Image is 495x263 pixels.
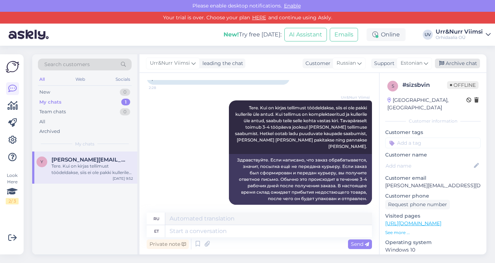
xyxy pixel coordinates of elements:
[121,99,130,106] div: 1
[235,105,368,149] span: Tere. Kui on kirjas tellimust töödeldakse, siis ei ole pakki kullerile üle antud. Kui tellimus on...
[6,60,19,74] img: Askly Logo
[385,229,481,236] p: See more ...
[74,75,87,84] div: Web
[385,192,481,200] p: Customer phone
[343,205,370,210] span: Seen ✓ 9:52
[303,60,330,67] div: Customer
[39,128,60,135] div: Archived
[385,174,481,182] p: Customer email
[6,198,19,204] div: 2 / 3
[154,225,159,237] div: et
[435,59,480,68] div: Archive chat
[282,3,303,9] span: Enable
[337,59,356,67] span: Russian
[385,138,481,148] input: Add a tag
[200,60,243,67] div: leading the chat
[120,89,130,96] div: 0
[385,151,481,159] p: Customer name
[386,162,472,170] input: Add name
[402,81,447,89] div: # sizsbvin
[284,28,327,41] button: AI Assistant
[6,172,19,204] div: Look Here
[120,108,130,115] div: 0
[147,239,189,249] div: Private note
[114,75,132,84] div: Socials
[447,81,479,89] span: Offline
[385,212,481,220] p: Visited pages
[224,30,281,39] div: Try free [DATE]:
[385,129,481,136] p: Customer tags
[150,59,190,67] span: Urr&Nurr Viimsi
[423,30,433,40] div: UV
[341,95,370,100] span: Urr&Nurr Viimsi
[385,182,481,189] p: [PERSON_NAME][EMAIL_ADDRESS][DOMAIN_NAME]
[113,176,133,181] div: [DATE] 9:52
[44,61,90,68] span: Search customers
[250,14,268,21] a: HERE
[392,83,394,89] span: s
[229,154,372,205] div: Здравствуйте. Если написано, что заказ обрабатывается, значит, посылка ещё не передана курьеру. Е...
[385,200,450,209] div: Request phone number
[38,75,46,84] div: All
[330,28,358,41] button: Emails
[436,29,483,35] div: Urr&Nurr Viimsi
[40,159,43,164] span: y
[371,60,394,67] div: Support
[39,89,50,96] div: New
[385,220,441,227] a: [URL][DOMAIN_NAME]
[367,28,406,41] div: Online
[436,35,483,40] div: Orhidaalia OÜ
[52,163,133,176] div: Tere. Kui on kirjas tellimust töödeldakse, siis ei ole pakki kullerile üle antud. Kui tellimus on...
[75,141,94,147] span: My chats
[39,118,45,125] div: All
[153,213,160,225] div: ru
[401,59,422,67] span: Estonian
[387,96,466,111] div: [GEOGRAPHIC_DATA], [GEOGRAPHIC_DATA]
[149,85,176,90] span: 2:28
[385,239,481,246] p: Operating system
[436,29,491,40] a: Urr&Nurr ViimsiOrhidaalia OÜ
[39,99,62,106] div: My chats
[351,241,369,247] span: Send
[385,246,481,254] p: Windows 10
[385,118,481,124] div: Customer information
[39,108,66,115] div: Team chats
[224,31,239,38] b: New!
[52,157,126,163] span: yuliya.mendzeleva@gmail.com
